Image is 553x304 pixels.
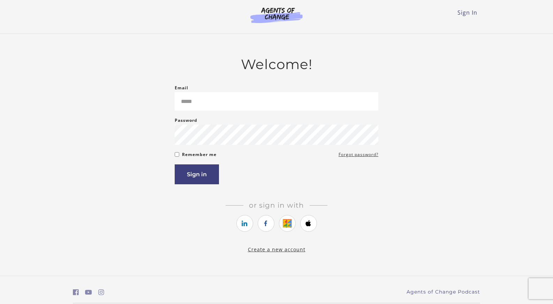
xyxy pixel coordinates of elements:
[258,215,274,232] a: https://courses.thinkific.com/users/auth/facebook?ss%5Breferral%5D=&ss%5Buser_return_to%5D=&ss%5B...
[243,7,310,23] img: Agents of Change Logo
[98,287,104,297] a: https://www.instagram.com/agentsofchangeprep/ (Open in a new window)
[457,9,477,16] a: Sign In
[248,246,305,253] a: Create a new account
[175,84,188,92] label: Email
[339,150,378,159] a: Forgot password?
[243,201,310,209] span: Or sign in with
[407,288,480,296] a: Agents of Change Podcast
[236,215,253,232] a: https://courses.thinkific.com/users/auth/linkedin?ss%5Breferral%5D=&ss%5Buser_return_to%5D=&ss%5B...
[175,56,378,73] h2: Welcome!
[85,289,92,296] i: https://www.youtube.com/c/AgentsofChangeTestPrepbyMeaganMitchell (Open in a new window)
[73,287,79,297] a: https://www.facebook.com/groups/aswbtestprep (Open in a new window)
[98,289,104,296] i: https://www.instagram.com/agentsofchangeprep/ (Open in a new window)
[300,215,317,232] a: https://courses.thinkific.com/users/auth/apple?ss%5Breferral%5D=&ss%5Buser_return_to%5D=&ss%5Bvis...
[279,215,296,232] a: https://courses.thinkific.com/users/auth/google?ss%5Breferral%5D=&ss%5Buser_return_to%5D=&ss%5Bvi...
[175,164,219,184] button: Sign in
[182,150,217,159] label: Remember me
[175,116,197,125] label: Password
[85,287,92,297] a: https://www.youtube.com/c/AgentsofChangeTestPrepbyMeaganMitchell (Open in a new window)
[73,289,79,296] i: https://www.facebook.com/groups/aswbtestprep (Open in a new window)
